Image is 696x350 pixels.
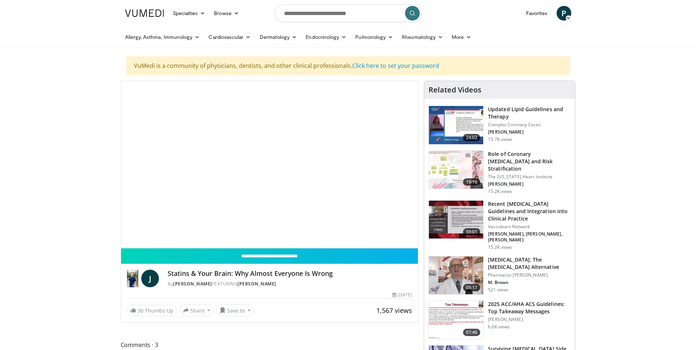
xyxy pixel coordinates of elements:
a: 30 Thumbs Up [127,305,177,316]
a: J [141,270,159,287]
span: 24:02 [463,134,481,141]
img: ce9609b9-a9bf-4b08-84dd-8eeb8ab29fc6.150x105_q85_crop-smart_upscale.jpg [429,256,483,295]
p: M. Brown [488,280,571,285]
a: Browse [209,6,243,21]
img: 87825f19-cf4c-4b91-bba1-ce218758c6bb.150x105_q85_crop-smart_upscale.jpg [429,201,483,239]
a: [PERSON_NAME] [173,281,212,287]
a: P [557,6,571,21]
a: 07:46 2025 ACC/AHA ACS Guidelines: Top Takeaway Messages [PERSON_NAME] 6.6K views [429,300,571,339]
a: Favorites [522,6,552,21]
button: Share [180,305,214,316]
p: 6.6K views [488,324,510,330]
p: 15.2K views [488,244,512,250]
p: Pharmacist [PERSON_NAME] [488,272,571,278]
a: 19:16 Role of Coronary [MEDICAL_DATA] and Risk Stratification The [US_STATE] Heart Institute [PER... [429,150,571,194]
span: 05:17 [463,284,481,291]
a: Dermatology [255,30,302,44]
div: [DATE] [392,292,412,298]
a: Allergy, Asthma, Immunology [121,30,204,44]
span: Comments 3 [121,340,419,350]
a: 24:02 Updated Lipid Guidelines and Therapy Complex Coronary Cases [PERSON_NAME] 15.7K views [429,106,571,145]
p: The [US_STATE] Heart Institute [488,174,571,180]
h4: Related Videos [429,85,481,94]
img: Dr. Jordan Rennicke [127,270,139,287]
a: Endocrinology [301,30,351,44]
p: Vasculearn Network [488,224,571,230]
img: VuMedi Logo [125,10,164,17]
a: Specialties [168,6,210,21]
img: 1efa8c99-7b8a-4ab5-a569-1c219ae7bd2c.150x105_q85_crop-smart_upscale.jpg [429,151,483,189]
input: Search topics, interventions [275,4,422,22]
h3: Updated Lipid Guidelines and Therapy [488,106,571,120]
a: Cardiovascular [204,30,255,44]
h3: Recent [MEDICAL_DATA] Guidelines and Integration into Clinical Practice [488,200,571,222]
h3: Role of Coronary [MEDICAL_DATA] and Risk Stratification [488,150,571,172]
img: 77f671eb-9394-4acc-bc78-a9f077f94e00.150x105_q85_crop-smart_upscale.jpg [429,106,483,144]
span: 30 [138,307,143,314]
p: [PERSON_NAME] [488,317,571,322]
a: Rheumatology [397,30,447,44]
p: Complex Coronary Cases [488,122,571,128]
span: 07:46 [463,329,481,336]
video-js: Video Player [121,81,418,248]
a: [PERSON_NAME] [237,281,276,287]
button: Save to [216,305,254,316]
a: Click here to set your password [352,62,439,70]
div: By FEATURING [168,281,412,287]
p: 15.7K views [488,136,512,142]
h4: Statins & Your Brain: Why Almost Everyone Is Wrong [168,270,412,278]
a: More [447,30,475,44]
span: 1,567 views [376,306,412,315]
h3: [MEDICAL_DATA]: The [MEDICAL_DATA] Alternative [488,256,571,271]
p: [PERSON_NAME], [PERSON_NAME], [PERSON_NAME] [488,231,571,243]
h3: 2025 ACC/AHA ACS Guidelines: Top Takeaway Messages [488,300,571,315]
span: 59:01 [463,228,481,236]
p: [PERSON_NAME] [488,129,571,135]
span: 19:16 [463,178,481,186]
p: 521 views [488,287,509,293]
a: Pulmonology [351,30,397,44]
img: 369ac253-1227-4c00-b4e1-6e957fd240a8.150x105_q85_crop-smart_upscale.jpg [429,301,483,339]
a: 05:17 [MEDICAL_DATA]: The [MEDICAL_DATA] Alternative Pharmacist [PERSON_NAME] M. Brown 521 views [429,256,571,295]
a: 59:01 Recent [MEDICAL_DATA] Guidelines and Integration into Clinical Practice Vasculearn Network ... [429,200,571,250]
p: [PERSON_NAME] [488,181,571,187]
div: VuMedi is a community of physicians, dentists, and other clinical professionals. [126,56,570,75]
p: 15.2K views [488,189,512,194]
